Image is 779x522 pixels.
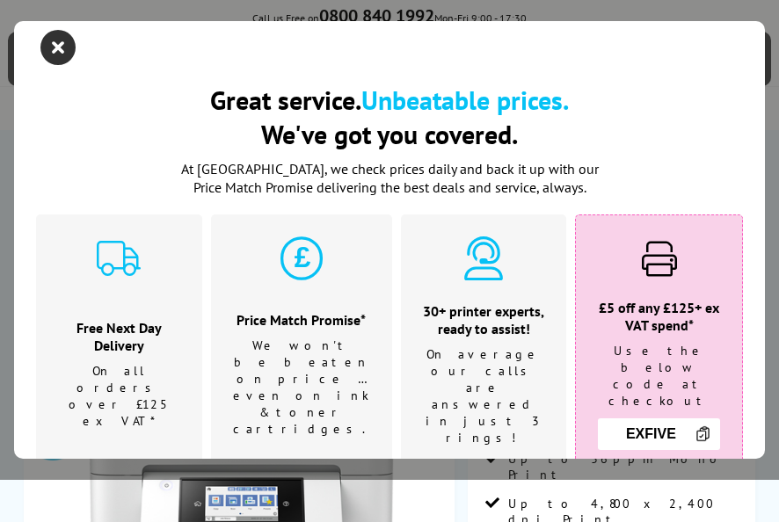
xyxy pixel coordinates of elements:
b: Unbeatable prices. [361,83,569,117]
h3: £5 off any £125+ ex VAT spend* [598,299,720,334]
p: At [GEOGRAPHIC_DATA], we check prices daily and back it up with our Price Match Promise deliverin... [170,160,609,197]
h3: 30+ printer experts, ready to assist! [423,302,545,337]
button: close modal [45,34,71,61]
p: We won't be beaten on price …even on ink & toner cartridges. [233,337,370,438]
p: On all orders over £125 ex VAT* [58,363,180,430]
img: expert-cyan.svg [462,236,506,280]
h3: Free Next Day Delivery [58,319,180,354]
h2: Great service. We've got you covered. [36,83,743,151]
p: On average our calls are answered in just 3 rings! [423,346,545,446]
p: Use the below code at checkout [598,343,720,410]
img: price-promise-cyan.svg [280,236,324,280]
h3: Price Match Promise* [233,311,370,329]
img: delivery-cyan.svg [97,236,141,280]
img: Copy Icon [695,425,711,442]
